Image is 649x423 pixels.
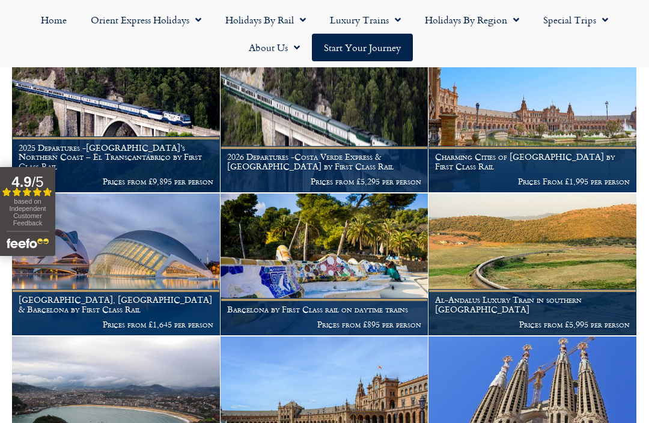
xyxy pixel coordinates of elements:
[312,34,413,61] a: Start your Journey
[6,6,643,61] nav: Menu
[227,305,422,314] h1: Barcelona by First Class rail on daytime trains
[79,6,213,34] a: Orient Express Holidays
[428,193,637,336] a: Al-Andalus Luxury Train in southern [GEOGRAPHIC_DATA] Prices from £5,995 per person
[19,295,213,314] h1: [GEOGRAPHIC_DATA], [GEOGRAPHIC_DATA] & Barcelona by First Class Rail
[227,320,422,329] p: Prices from £895 per person
[413,6,531,34] a: Holidays by Region
[227,152,422,171] h1: 2026 Departures -Costa Verde Express & [GEOGRAPHIC_DATA] by First Class Rail
[12,51,221,193] a: 2025 Departures -[GEOGRAPHIC_DATA]’s Northern Coast – El Transcantábrico by First Class Rail Pric...
[435,177,630,186] p: Prices From £1,995 per person
[12,193,221,336] a: [GEOGRAPHIC_DATA], [GEOGRAPHIC_DATA] & Barcelona by First Class Rail Prices from £1,645 per person
[435,295,630,314] h1: Al-Andalus Luxury Train in southern [GEOGRAPHIC_DATA]
[19,320,213,329] p: Prices from £1,645 per person
[227,177,422,186] p: Prices from £5,295 per person
[29,6,79,34] a: Home
[221,51,429,193] a: 2026 Departures -Costa Verde Express & [GEOGRAPHIC_DATA] by First Class Rail Prices from £5,295 p...
[531,6,620,34] a: Special Trips
[435,320,630,329] p: Prices from £5,995 per person
[318,6,413,34] a: Luxury Trains
[237,34,312,61] a: About Us
[213,6,318,34] a: Holidays by Rail
[221,193,429,336] a: Barcelona by First Class rail on daytime trains Prices from £895 per person
[428,51,637,193] a: Charming Cities of [GEOGRAPHIC_DATA] by First Class Rail Prices From £1,995 per person
[435,152,630,171] h1: Charming Cities of [GEOGRAPHIC_DATA] by First Class Rail
[19,143,213,171] h1: 2025 Departures -[GEOGRAPHIC_DATA]’s Northern Coast – El Transcantábrico by First Class Rail
[19,177,213,186] p: Prices from £9,895 per person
